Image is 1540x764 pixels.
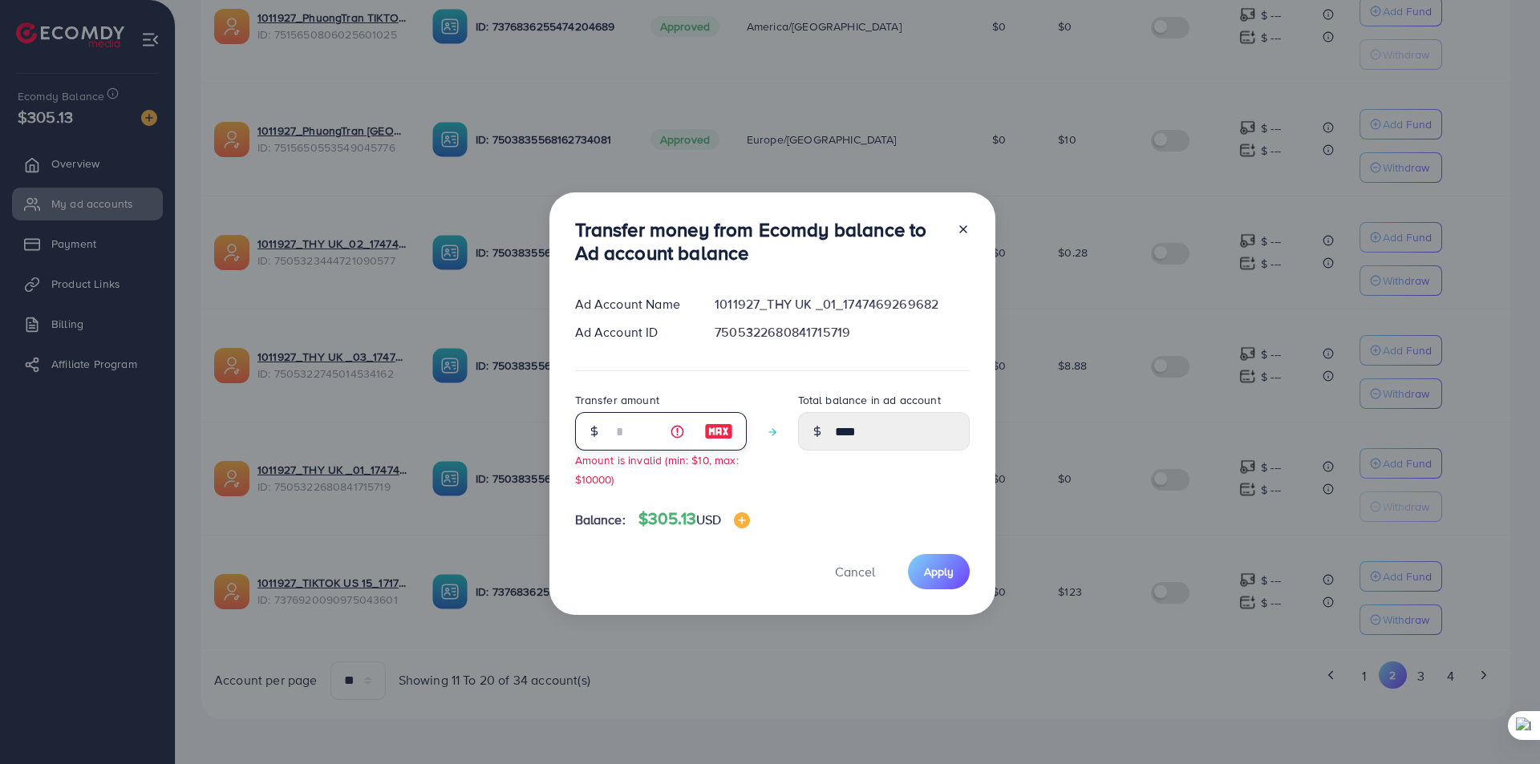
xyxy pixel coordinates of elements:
span: Cancel [835,563,875,580]
h4: $305.13 [638,509,751,529]
label: Total balance in ad account [798,392,941,408]
button: Apply [908,554,970,588]
small: Amount is invalid (min: $10, max: $10000) [575,452,739,486]
span: Balance: [575,511,626,529]
div: Ad Account ID [562,323,703,342]
img: image [704,422,733,441]
span: USD [696,511,721,528]
h3: Transfer money from Ecomdy balance to Ad account balance [575,218,944,265]
img: image [734,512,750,528]
div: Ad Account Name [562,295,703,313]
div: 7505322680841715719 [702,323,982,342]
button: Cancel [815,554,895,588]
span: Apply [924,564,954,580]
div: 1011927_THY UK _01_1747469269682 [702,295,982,313]
iframe: Chat [1472,692,1528,752]
label: Transfer amount [575,392,659,408]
